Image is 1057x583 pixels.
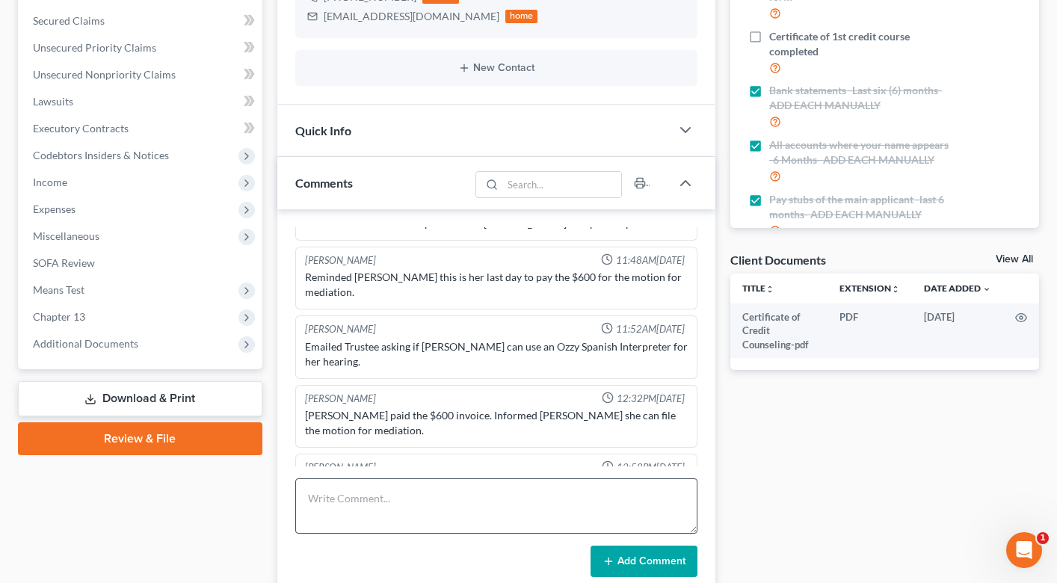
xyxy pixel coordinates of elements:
[617,460,685,475] span: 12:58PM[DATE]
[21,34,262,61] a: Unsecured Priority Claims
[1006,532,1042,568] iframe: Intercom live chat
[33,41,156,54] span: Unsecured Priority Claims
[18,381,262,416] a: Download & Print
[502,172,621,197] input: Search...
[33,229,99,242] span: Miscellaneous
[769,138,949,167] span: All accounts where your name appears -6 Months- ADD EACH MANUALLY
[295,176,353,190] span: Comments
[33,68,176,81] span: Unsecured Nonpriority Claims
[305,408,688,438] div: [PERSON_NAME] paid the $600 invoice. Informed [PERSON_NAME] she can file the motion for mediation.
[616,253,685,268] span: 11:48AM[DATE]
[730,252,826,268] div: Client Documents
[33,337,138,350] span: Additional Documents
[305,270,688,300] div: Reminded [PERSON_NAME] this is her last day to pay the $600 for the motion for mediation.
[33,283,84,296] span: Means Test
[912,303,1003,358] td: [DATE]
[305,253,376,268] div: [PERSON_NAME]
[21,61,262,88] a: Unsecured Nonpriority Claims
[591,546,697,577] button: Add Comment
[21,250,262,277] a: SOFA Review
[891,285,900,294] i: unfold_more
[769,83,949,113] span: Bank statements -Last six (6) months- ADD EACH MANUALLY
[839,283,900,294] a: Extensionunfold_more
[982,285,991,294] i: expand_more
[505,10,538,23] div: home
[305,392,376,406] div: [PERSON_NAME]
[295,123,351,138] span: Quick Info
[33,95,73,108] span: Lawsuits
[765,285,774,294] i: unfold_more
[33,149,169,161] span: Codebtors Insiders & Notices
[33,176,67,188] span: Income
[769,192,949,222] span: Pay stubs of the main applicant -last 6 months- ADD EACH MANUALLY
[924,283,991,294] a: Date Added expand_more
[33,310,85,323] span: Chapter 13
[33,256,95,269] span: SOFA Review
[1037,532,1049,544] span: 1
[996,254,1033,265] a: View All
[33,203,75,215] span: Expenses
[21,7,262,34] a: Secured Claims
[18,422,262,455] a: Review & File
[33,122,129,135] span: Executory Contracts
[769,29,949,59] span: Certificate of 1st credit course completed
[21,115,262,142] a: Executory Contracts
[305,322,376,336] div: [PERSON_NAME]
[742,283,774,294] a: Titleunfold_more
[324,9,499,24] div: [EMAIL_ADDRESS][DOMAIN_NAME]
[828,303,912,358] td: PDF
[730,303,828,358] td: Certificate of Credit Counseling-pdf
[616,322,685,336] span: 11:52AM[DATE]
[305,460,376,475] div: [PERSON_NAME]
[617,392,685,406] span: 12:32PM[DATE]
[21,88,262,115] a: Lawsuits
[305,339,688,369] div: Emailed Trustee asking if [PERSON_NAME] can use an Ozzy Spanish Interpreter for her hearing.
[33,14,105,27] span: Secured Claims
[307,62,685,74] button: New Contact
